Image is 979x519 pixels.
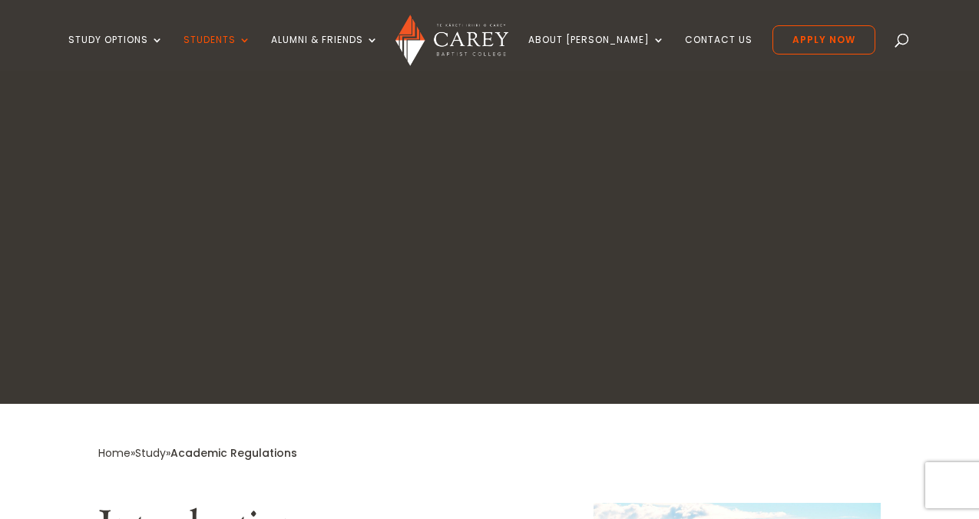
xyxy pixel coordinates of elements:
[68,35,164,71] a: Study Options
[135,445,166,461] a: Study
[395,15,508,66] img: Carey Baptist College
[184,35,251,71] a: Students
[685,35,752,71] a: Contact Us
[772,25,875,55] a: Apply Now
[271,35,379,71] a: Alumni & Friends
[170,445,297,461] span: Academic Regulations
[98,445,131,461] a: Home
[528,35,665,71] a: About [PERSON_NAME]
[98,445,297,461] span: » »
